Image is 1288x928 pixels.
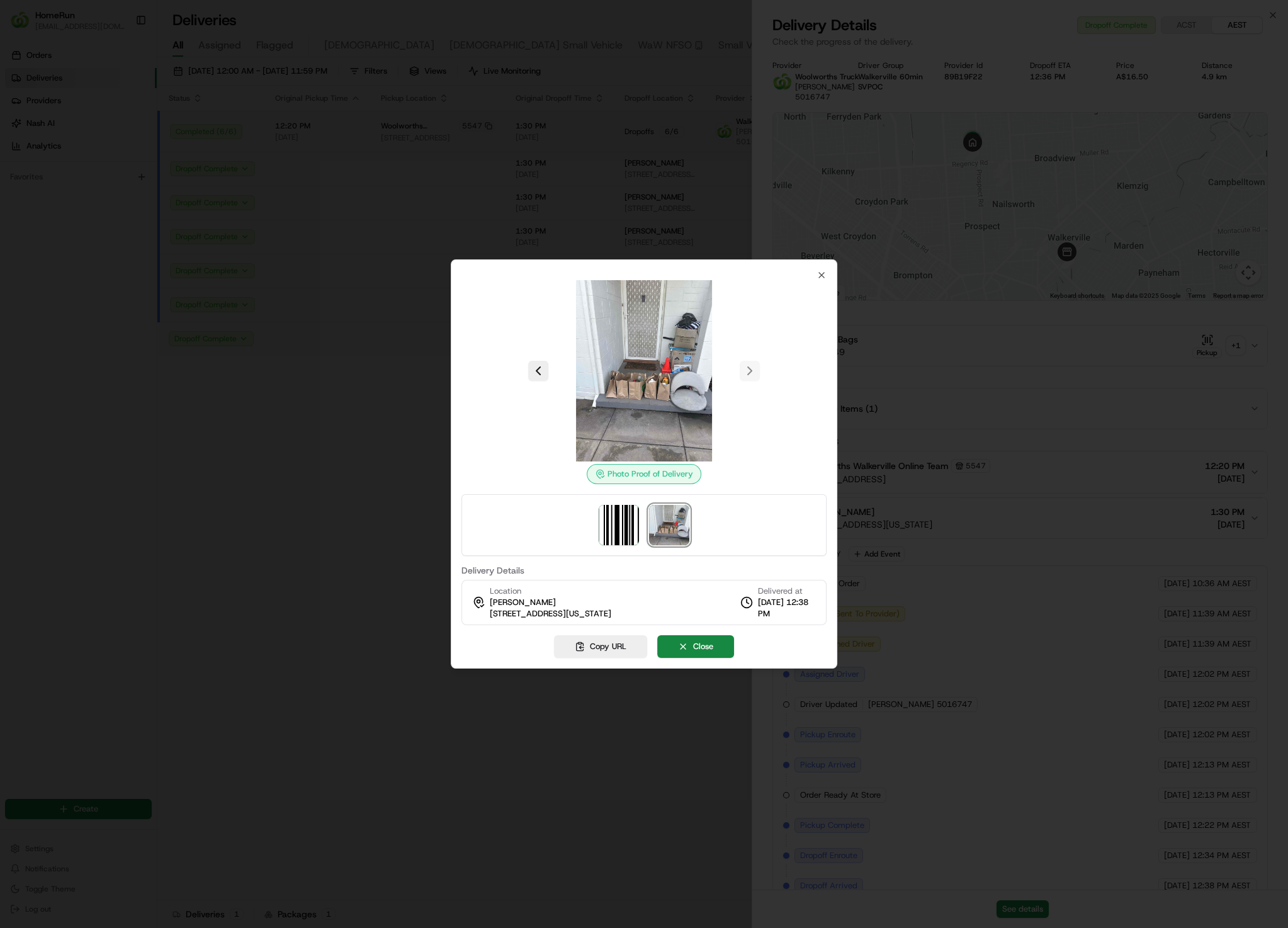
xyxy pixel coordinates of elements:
[554,635,647,658] button: Copy URL
[553,280,735,461] img: photo_proof_of_delivery image
[490,586,521,597] span: Location
[758,597,816,620] span: [DATE] 12:38 PM
[461,566,827,575] label: Delivery Details
[649,505,689,545] img: photo_proof_of_delivery image
[490,608,611,620] span: [STREET_ADDRESS][US_STATE]
[599,505,639,545] img: barcode_scan_on_pickup image
[587,464,701,484] div: Photo Proof of Delivery
[657,635,734,658] button: Close
[490,597,556,608] span: [PERSON_NAME]
[758,586,816,597] span: Delivered at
